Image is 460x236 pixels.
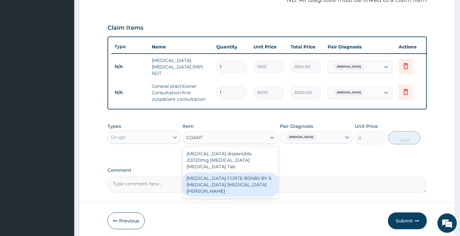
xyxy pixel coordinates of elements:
div: [MEDICAL_DATA] dispersible 20/120mg [MEDICAL_DATA] [MEDICAL_DATA] Tab [183,148,279,172]
label: Item [183,123,194,129]
button: Submit [388,212,427,229]
div: Chat with us now [34,36,108,45]
div: Minimize live chat window [106,3,121,19]
h3: Claim Items [107,25,143,32]
th: Actions [395,40,428,53]
div: Drugs [111,134,125,140]
textarea: Type your message and hit 'Enter' [3,163,123,185]
span: [MEDICAL_DATA] [334,64,364,70]
td: [MEDICAL_DATA] [MEDICAL_DATA] (MP) RDT [148,54,213,80]
img: d_794563401_company_1708531726252_794563401 [12,32,26,48]
td: N/A [111,87,148,98]
label: Unit Price [355,123,378,129]
td: General practitioner Consultation first outpatient consultation [148,80,213,106]
th: Quantity [213,40,250,53]
span: [MEDICAL_DATA] [286,134,316,140]
th: Pair Diagnosis [324,40,395,53]
th: Name [148,40,213,53]
label: Pair Diagnosis [280,123,313,129]
th: Type [111,41,148,53]
label: Comment [107,168,427,173]
th: Total Price [287,40,324,53]
div: [MEDICAL_DATA] FORTE 80/480 BY 6 [MEDICAL_DATA] [MEDICAL_DATA][PERSON_NAME] [183,172,279,197]
label: Types [107,124,121,129]
button: Add [388,131,420,144]
span: We're online! [37,75,89,140]
td: N/A [111,61,148,73]
th: Unit Price [250,40,287,53]
button: Previous [107,212,145,229]
span: [MEDICAL_DATA] [334,89,364,96]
